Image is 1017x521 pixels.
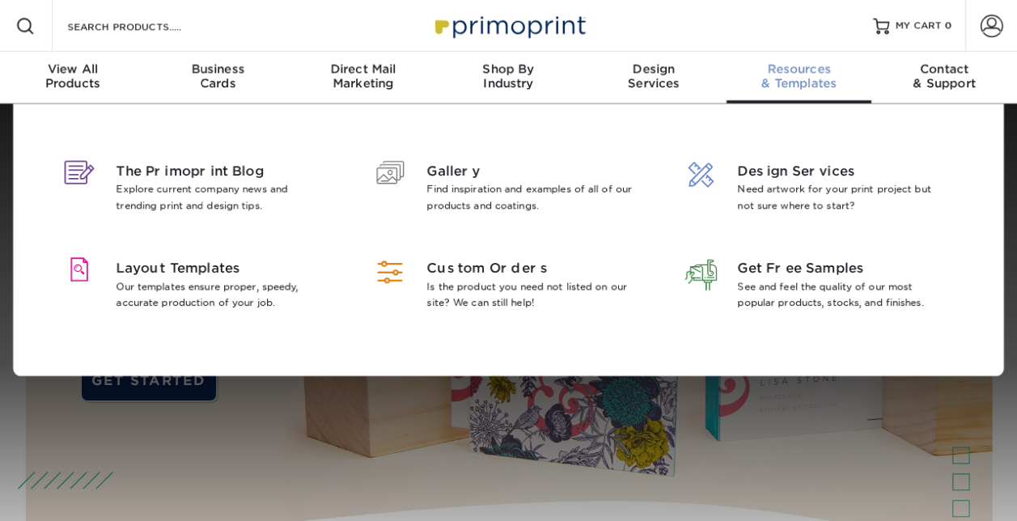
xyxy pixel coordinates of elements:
a: Direct MailMarketing [290,52,436,104]
span: Contact [871,61,1017,76]
span: Design [581,61,727,76]
p: Need artwork for your print project but not sure where to start? [738,181,947,214]
span: Shop By [436,61,582,76]
span: MY CART [896,19,942,33]
a: Contact& Support [871,52,1017,104]
span: Business [146,61,291,76]
a: Design Services Need artwork for your print project but not sure where to start? [676,142,963,239]
p: Explore current company news and trending print and design tips. [117,181,326,214]
a: Layout Templates Our templates ensure proper, speedy, accurate production of your job. [55,239,341,337]
span: Gallery [427,162,637,181]
a: Resources& Templates [727,52,872,104]
span: The Primoprint Blog [117,162,326,181]
p: Find inspiration and examples of all of our products and coatings. [427,181,637,214]
a: Gallery Find inspiration and examples of all of our products and coatings. [366,142,652,239]
span: Direct Mail [290,61,436,76]
span: 0 [945,20,952,32]
a: Get Free Samples See and feel the quality of our most popular products, stocks, and finishes. [676,239,963,337]
span: Get Free Samples [738,259,947,278]
a: BusinessCards [146,52,291,104]
a: Shop ByIndustry [436,52,582,104]
span: Layout Templates [117,259,326,278]
div: & Templates [727,61,872,91]
p: Our templates ensure proper, speedy, accurate production of your job. [117,278,326,311]
a: Custom Orders Is the product you need not listed on our site? We can still help! [366,239,652,337]
p: Is the product you need not listed on our site? We can still help! [427,278,637,311]
div: Cards [146,61,291,91]
input: SEARCH PRODUCTS..... [66,16,223,36]
div: & Support [871,61,1017,91]
div: Services [581,61,727,91]
a: DesignServices [581,52,727,104]
a: The Primoprint Blog Explore current company news and trending print and design tips. [55,142,341,239]
span: Custom Orders [427,259,637,278]
div: Marketing [290,61,436,91]
span: Design Services [738,162,947,181]
img: Primoprint [428,8,590,43]
p: See and feel the quality of our most popular products, stocks, and finishes. [738,278,947,311]
div: Industry [436,61,582,91]
span: Resources [727,61,872,76]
